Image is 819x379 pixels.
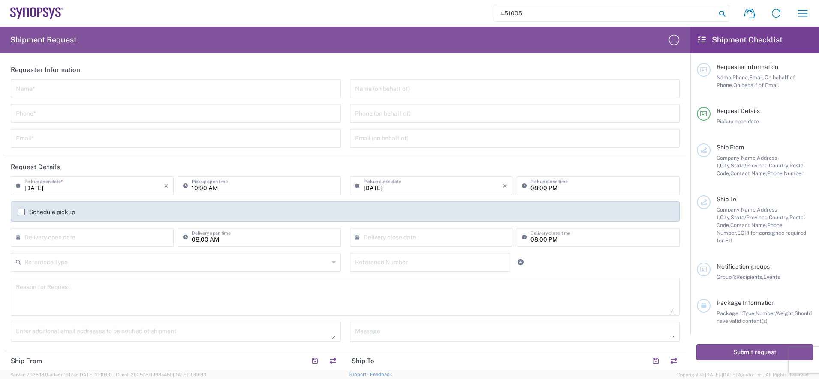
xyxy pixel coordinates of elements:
[733,82,779,88] span: On behalf of Email
[494,5,716,21] input: Shipment, tracking or reference number
[717,230,806,244] span: EORI for consignee required for EU
[756,310,776,316] span: Number,
[717,310,743,316] span: Package 1:
[503,179,507,193] i: ×
[743,310,756,316] span: Type,
[732,74,749,81] span: Phone,
[352,357,374,365] h2: Ship To
[731,214,769,221] span: State/Province,
[720,214,731,221] span: City,
[78,372,112,377] span: [DATE] 10:10:00
[717,155,757,161] span: Company Name,
[11,163,60,171] h2: Request Details
[767,170,804,176] span: Phone Number
[717,107,760,114] span: Request Details
[696,344,813,360] button: Submit request
[717,63,778,70] span: Requester Information
[116,372,206,377] span: Client: 2025.18.0-198a450
[10,35,77,45] h2: Shipment Request
[677,371,809,379] span: Copyright © [DATE]-[DATE] Agistix Inc., All Rights Reserved
[736,274,763,280] span: Recipients,
[10,372,112,377] span: Server: 2025.18.0-a0edd1917ac
[731,162,769,169] span: State/Province,
[730,222,767,228] span: Contact Name,
[717,299,775,306] span: Package Information
[730,170,767,176] span: Contact Name,
[515,256,527,268] a: Add Reference
[717,118,759,125] span: Pickup open date
[173,372,206,377] span: [DATE] 10:06:13
[776,310,795,316] span: Weight,
[370,372,392,377] a: Feedback
[11,357,42,365] h2: Ship From
[717,74,732,81] span: Name,
[18,209,75,215] label: Schedule pickup
[763,274,780,280] span: Events
[720,162,731,169] span: City,
[749,74,765,81] span: Email,
[349,372,370,377] a: Support
[717,274,736,280] span: Group 1:
[698,35,783,45] h2: Shipment Checklist
[717,196,736,203] span: Ship To
[769,214,789,221] span: Country,
[717,144,744,151] span: Ship From
[164,179,169,193] i: ×
[11,66,80,74] h2: Requester Information
[769,162,789,169] span: Country,
[717,263,770,270] span: Notification groups
[717,206,757,213] span: Company Name,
